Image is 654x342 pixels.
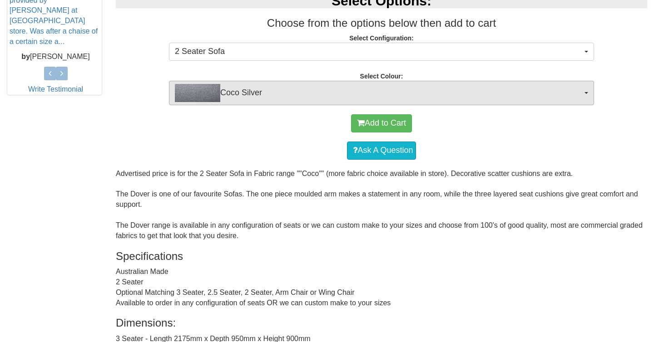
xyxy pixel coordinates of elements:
h3: Specifications [116,250,647,262]
button: Add to Cart [351,114,412,132]
span: 2 Seater Sofa [175,46,582,58]
h3: Dimensions: [116,317,647,329]
b: by [21,52,30,60]
a: Ask A Question [347,142,416,160]
button: Coco SilverCoco Silver [169,81,594,105]
strong: Select Colour: [360,73,403,80]
a: Write Testimonial [28,85,83,93]
p: [PERSON_NAME] [10,51,102,62]
button: 2 Seater Sofa [169,43,594,61]
span: Coco Silver [175,84,582,102]
img: Coco Silver [175,84,220,102]
h3: Choose from the options below then add to cart [116,17,647,29]
strong: Select Configuration: [349,34,414,42]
